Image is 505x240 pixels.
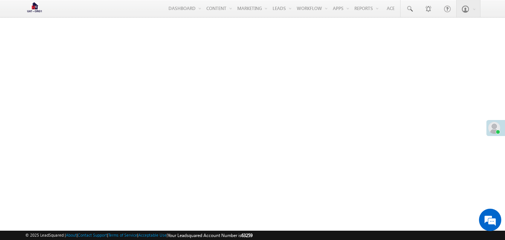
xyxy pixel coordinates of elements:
[25,232,252,239] span: © 2025 LeadSquared | | | | |
[66,233,77,237] a: About
[78,233,107,237] a: Contact Support
[25,2,44,15] img: Custom Logo
[168,233,252,238] span: Your Leadsquared Account Number is
[108,233,137,237] a: Terms of Service
[138,233,167,237] a: Acceptable Use
[241,233,252,238] span: 63259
